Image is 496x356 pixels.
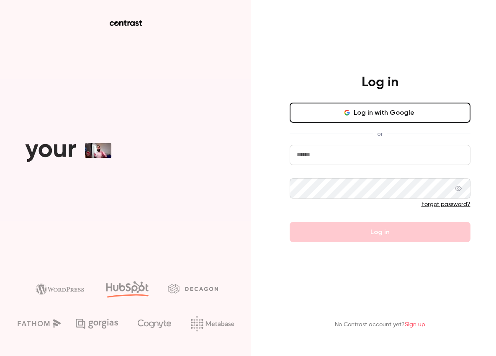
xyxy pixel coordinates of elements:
img: decagon [168,284,218,293]
p: No Contrast account yet? [335,320,425,329]
button: Log in with Google [290,103,470,123]
span: or [373,129,387,138]
a: Sign up [405,322,425,328]
a: Forgot password? [421,201,470,207]
h4: Log in [362,74,398,91]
